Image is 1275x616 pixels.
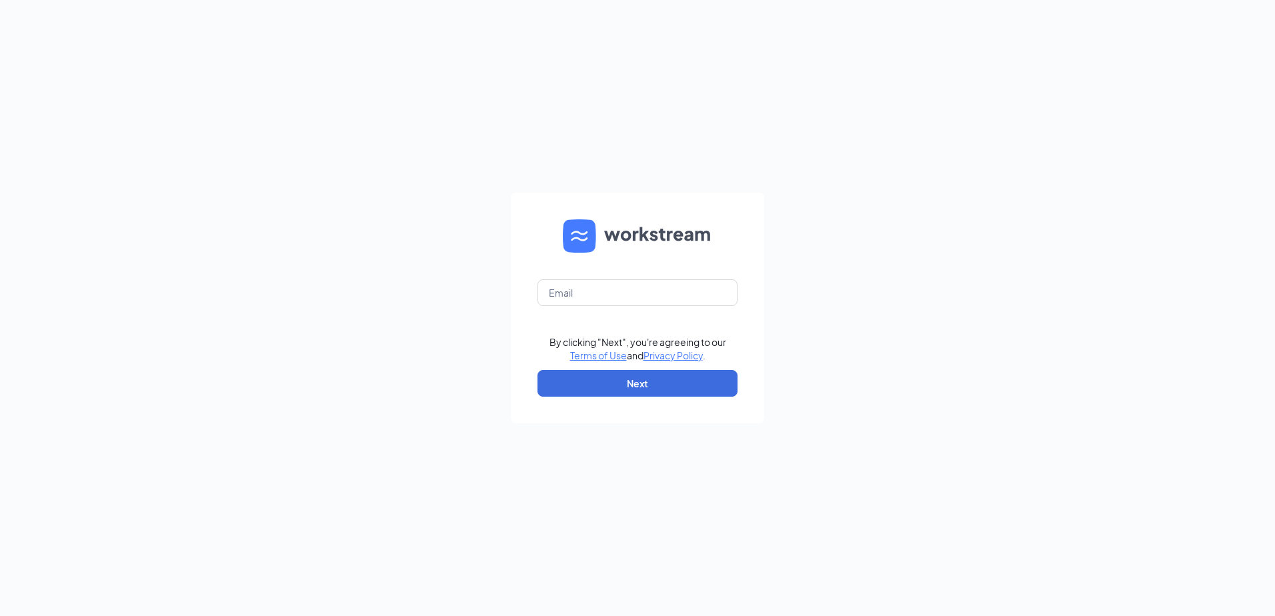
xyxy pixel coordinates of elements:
button: Next [537,370,738,397]
a: Privacy Policy [644,349,703,361]
a: Terms of Use [570,349,627,361]
img: WS logo and Workstream text [563,219,712,253]
input: Email [537,279,738,306]
div: By clicking "Next", you're agreeing to our and . [549,335,726,362]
